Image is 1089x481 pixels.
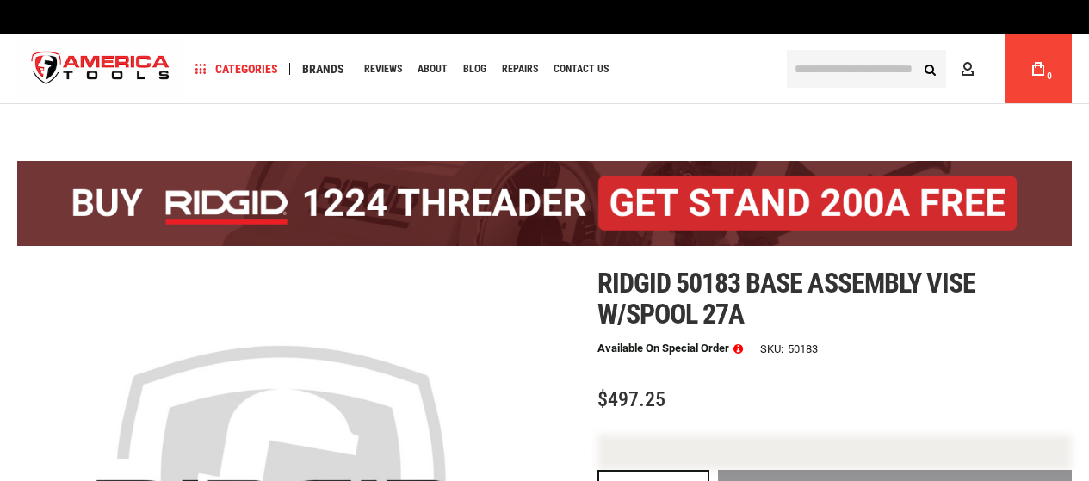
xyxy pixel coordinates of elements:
[502,64,538,74] span: Repairs
[455,58,494,81] a: Blog
[1047,71,1052,81] span: 0
[17,37,184,102] img: America Tools
[17,161,1072,246] img: BOGO: Buy the RIDGID® 1224 Threader (26092), get the 92467 200A Stand FREE!
[188,58,286,81] a: Categories
[195,63,278,75] span: Categories
[597,267,975,330] span: Ridgid 50183 base assembly vise w/spool 27a
[356,58,410,81] a: Reviews
[494,58,546,81] a: Repairs
[1022,34,1055,103] a: 0
[788,343,818,355] div: 50183
[554,64,609,74] span: Contact Us
[17,37,184,102] a: store logo
[913,52,946,85] button: Search
[410,58,455,81] a: About
[294,58,352,81] a: Brands
[546,58,616,81] a: Contact Us
[597,387,665,411] span: $497.25
[760,343,788,355] strong: SKU
[364,64,402,74] span: Reviews
[597,342,743,355] p: Available on Special Order
[302,63,344,75] span: Brands
[463,64,486,74] span: Blog
[418,64,448,74] span: About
